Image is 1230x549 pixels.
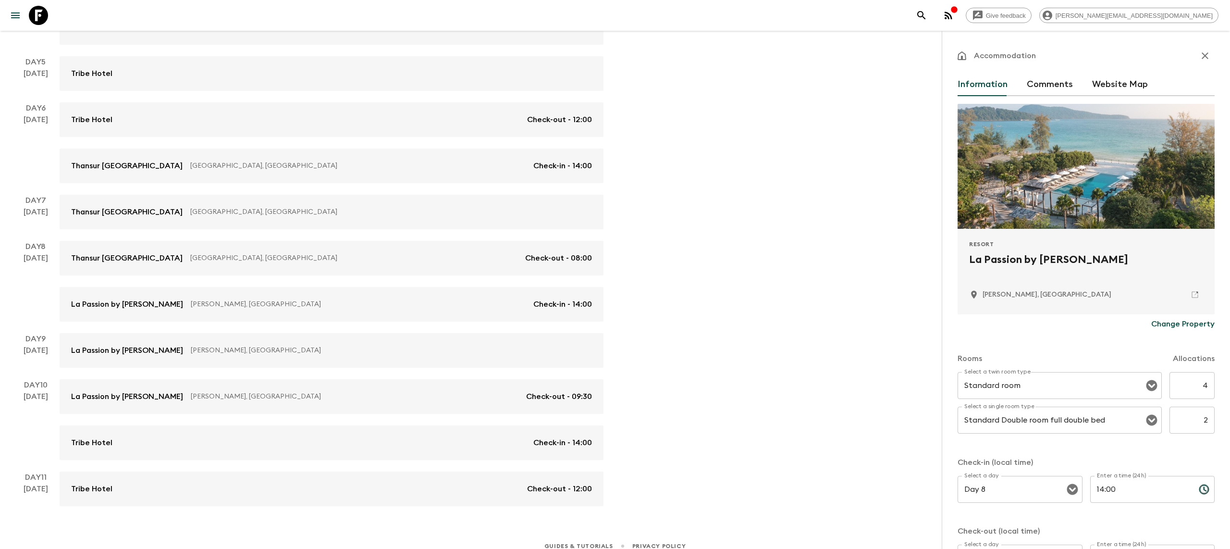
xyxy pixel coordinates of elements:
div: Photo of La Passion by Achariyak [958,104,1215,229]
input: hh:mm [1090,476,1191,503]
button: Information [958,73,1008,96]
p: Change Property [1151,318,1215,330]
p: [GEOGRAPHIC_DATA], [GEOGRAPHIC_DATA] [190,253,517,263]
p: Check-out - 12:00 [527,483,592,495]
span: Resort [969,240,994,248]
label: Select a day [964,472,998,480]
p: Tribe Hotel [71,483,112,495]
span: Give feedback [981,12,1031,19]
p: [PERSON_NAME], [GEOGRAPHIC_DATA] [191,392,518,401]
p: Day 8 [12,241,60,252]
h2: La Passion by [PERSON_NAME] [969,252,1203,283]
div: [DATE] [24,483,48,506]
a: Tribe Hotel [60,56,603,91]
label: Select a day [964,540,998,549]
span: [PERSON_NAME][EMAIL_ADDRESS][DOMAIN_NAME] [1050,12,1218,19]
p: Day 10 [12,379,60,391]
div: [DATE] [24,206,48,229]
p: Thansur [GEOGRAPHIC_DATA] [71,252,183,264]
a: Tribe HotelCheck-out - 12:00 [60,472,603,506]
button: Comments [1027,73,1073,96]
button: menu [6,6,25,25]
label: Select a twin room type [964,368,1031,376]
p: Thansur [GEOGRAPHIC_DATA] [71,160,183,172]
button: search adventures [912,6,931,25]
p: La Passion by [PERSON_NAME] [71,299,183,310]
a: La Passion by [PERSON_NAME][PERSON_NAME], [GEOGRAPHIC_DATA]Check-in - 14:00 [60,287,603,322]
p: Day 7 [12,195,60,206]
p: Day 11 [12,472,60,483]
p: Check-out - 08:00 [525,252,592,264]
a: Tribe HotelCheck-out - 12:00 [60,102,603,137]
p: [PERSON_NAME], [GEOGRAPHIC_DATA] [191,346,584,355]
label: Select a single room type [964,402,1034,411]
div: [DATE] [24,252,48,322]
label: Enter a time (24h) [1097,472,1146,480]
button: Open [1145,379,1158,392]
div: [DATE] [24,68,48,91]
p: La Passion by [PERSON_NAME] [71,391,183,402]
p: [GEOGRAPHIC_DATA], [GEOGRAPHIC_DATA] [190,161,526,171]
label: Enter a time (24h) [1097,540,1146,549]
p: Accommodation [974,50,1036,62]
div: [PERSON_NAME][EMAIL_ADDRESS][DOMAIN_NAME] [1039,8,1218,23]
p: Check-in - 14:00 [533,160,592,172]
a: Give feedback [966,8,1032,23]
p: La Passion by [PERSON_NAME] [71,345,183,356]
a: Thansur [GEOGRAPHIC_DATA][GEOGRAPHIC_DATA], [GEOGRAPHIC_DATA]Check-out - 08:00 [60,241,603,275]
div: [DATE] [24,345,48,368]
button: Open [1145,413,1158,427]
p: Check-in (local time) [958,457,1215,468]
p: Tribe Hotel [71,114,112,125]
button: Open [1066,483,1079,496]
p: Day 6 [12,102,60,114]
p: Day 5 [12,56,60,68]
div: [DATE] [24,391,48,460]
p: Thansur [GEOGRAPHIC_DATA] [71,206,183,218]
button: Website Map [1092,73,1148,96]
p: Rooms [958,353,982,364]
p: Check-in - 14:00 [533,437,592,449]
p: Check-out - 09:30 [526,391,592,402]
button: Change Property [1151,314,1215,334]
a: Tribe HotelCheck-in - 14:00 [60,425,603,460]
p: Check-in - 14:00 [533,299,592,310]
p: Check-out - 12:00 [527,114,592,125]
p: [PERSON_NAME], [GEOGRAPHIC_DATA] [191,299,526,309]
div: [DATE] [24,114,48,183]
p: Tribe Hotel [71,68,112,79]
a: La Passion by [PERSON_NAME][PERSON_NAME], [GEOGRAPHIC_DATA] [60,333,603,368]
button: Choose time, selected time is 2:00 PM [1194,480,1214,499]
p: Day 9 [12,333,60,345]
p: Koh Rong Sanloem, Cambodia [983,290,1111,299]
p: Check-out (local time) [958,525,1215,537]
p: Tribe Hotel [71,437,112,449]
a: La Passion by [PERSON_NAME][PERSON_NAME], [GEOGRAPHIC_DATA]Check-out - 09:30 [60,379,603,414]
a: Thansur [GEOGRAPHIC_DATA][GEOGRAPHIC_DATA], [GEOGRAPHIC_DATA] [60,195,603,229]
a: Thansur [GEOGRAPHIC_DATA][GEOGRAPHIC_DATA], [GEOGRAPHIC_DATA]Check-in - 14:00 [60,149,603,183]
p: [GEOGRAPHIC_DATA], [GEOGRAPHIC_DATA] [190,207,584,217]
p: Allocations [1173,353,1215,364]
